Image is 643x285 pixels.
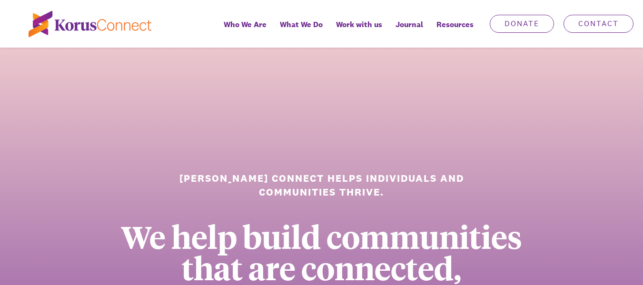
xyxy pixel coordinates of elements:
span: Who We Are [224,18,267,31]
div: Resources [430,13,480,48]
a: What We Do [273,13,329,48]
h1: [PERSON_NAME] Connect helps individuals and communities thrive. [178,171,465,199]
span: Journal [396,18,423,31]
a: Work with us [329,13,389,48]
a: Donate [490,15,554,33]
img: korus-connect%2Fc5177985-88d5-491d-9cd7-4a1febad1357_logo.svg [29,11,151,37]
span: What We Do [280,18,323,31]
a: Journal [389,13,430,48]
a: Contact [564,15,633,33]
a: Who We Are [217,13,273,48]
span: Work with us [336,18,382,31]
